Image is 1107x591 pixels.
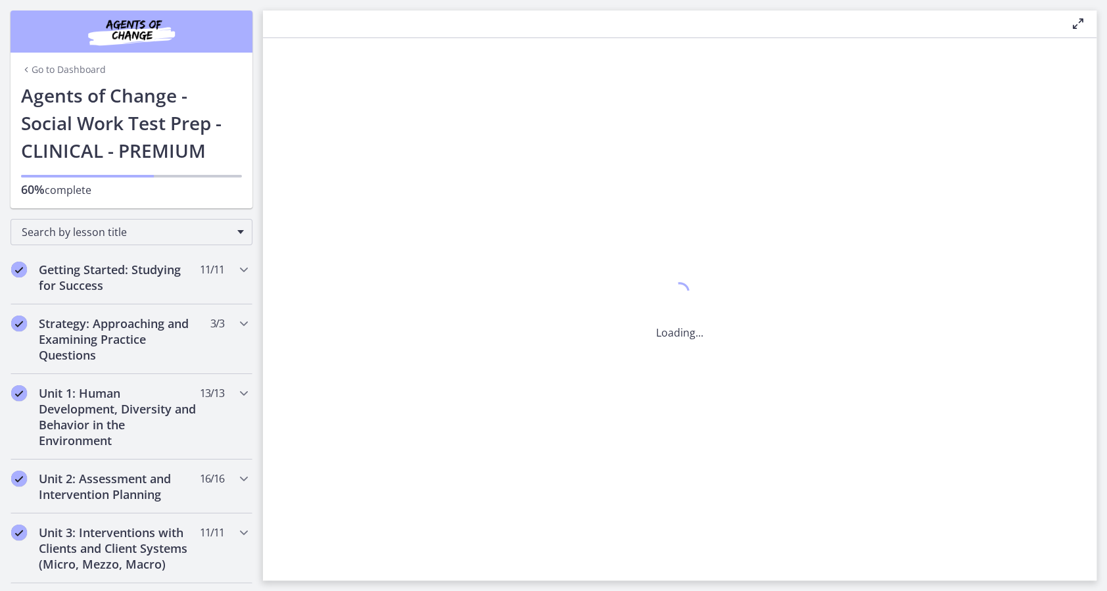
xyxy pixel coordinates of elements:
[11,219,252,245] div: Search by lesson title
[21,181,242,198] p: complete
[39,316,199,363] h2: Strategy: Approaching and Examining Practice Questions
[200,385,224,401] span: 13 / 13
[11,471,27,486] i: Completed
[200,525,224,540] span: 11 / 11
[11,385,27,401] i: Completed
[200,471,224,486] span: 16 / 16
[210,316,224,331] span: 3 / 3
[11,262,27,277] i: Completed
[11,525,27,540] i: Completed
[200,262,224,277] span: 11 / 11
[656,279,703,309] div: 1
[39,471,199,502] h2: Unit 2: Assessment and Intervention Planning
[656,325,703,341] p: Loading...
[21,63,106,76] a: Go to Dashboard
[53,16,210,47] img: Agents of Change
[39,262,199,293] h2: Getting Started: Studying for Success
[11,316,27,331] i: Completed
[21,181,45,197] span: 60%
[39,525,199,572] h2: Unit 3: Interventions with Clients and Client Systems (Micro, Mezzo, Macro)
[21,82,242,164] h1: Agents of Change - Social Work Test Prep - CLINICAL - PREMIUM
[39,385,199,448] h2: Unit 1: Human Development, Diversity and Behavior in the Environment
[22,225,231,239] span: Search by lesson title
